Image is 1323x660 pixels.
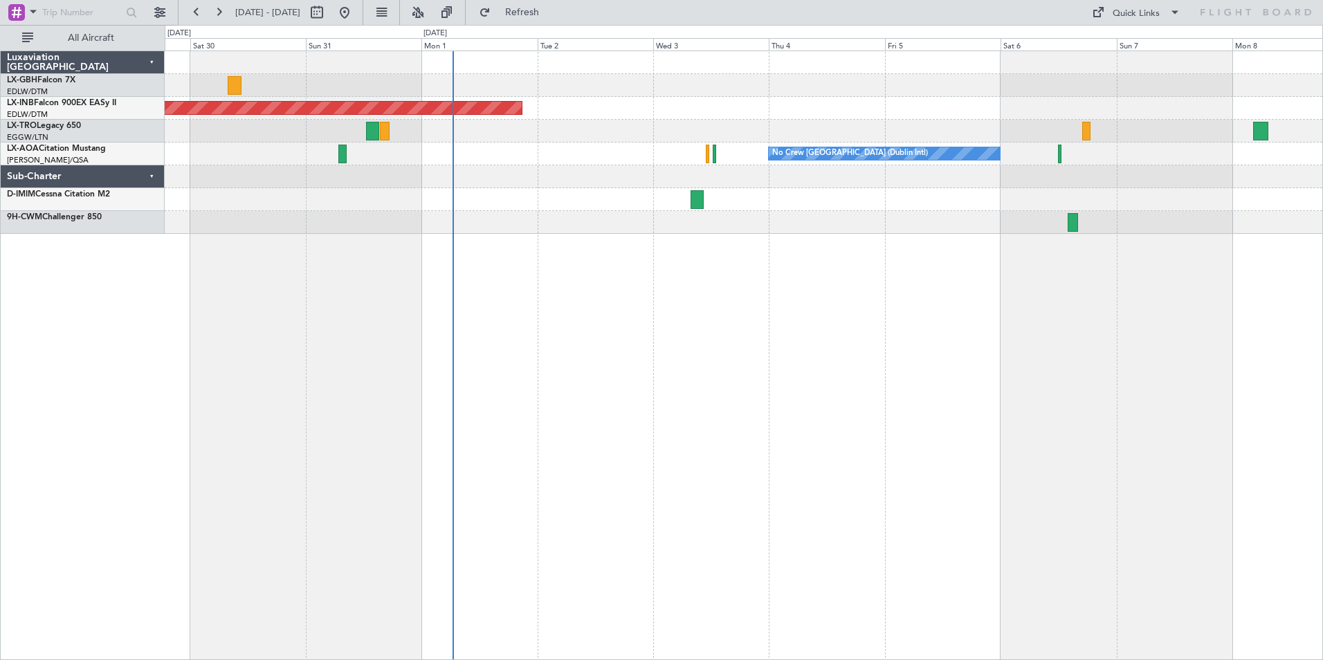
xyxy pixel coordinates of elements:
span: LX-AOA [7,145,39,153]
span: LX-GBH [7,76,37,84]
button: Refresh [473,1,556,24]
span: LX-TRO [7,122,37,130]
div: Sat 6 [1001,38,1116,51]
div: Quick Links [1113,7,1160,21]
div: Mon 1 [421,38,537,51]
div: [DATE] [423,28,447,39]
div: Wed 3 [653,38,769,51]
a: EGGW/LTN [7,132,48,143]
input: Trip Number [42,2,122,23]
span: [DATE] - [DATE] [235,6,300,19]
button: All Aircraft [15,27,150,49]
span: D-IMIM [7,190,35,199]
a: LX-AOACitation Mustang [7,145,106,153]
span: Refresh [493,8,551,17]
button: Quick Links [1085,1,1187,24]
div: Sun 31 [306,38,421,51]
a: LX-INBFalcon 900EX EASy II [7,99,116,107]
a: D-IMIMCessna Citation M2 [7,190,110,199]
div: Tue 2 [538,38,653,51]
span: LX-INB [7,99,34,107]
a: LX-GBHFalcon 7X [7,76,75,84]
a: EDLW/DTM [7,109,48,120]
div: Fri 5 [885,38,1001,51]
a: EDLW/DTM [7,86,48,97]
a: [PERSON_NAME]/QSA [7,155,89,165]
span: All Aircraft [36,33,146,43]
a: LX-TROLegacy 650 [7,122,81,130]
div: Sun 7 [1117,38,1232,51]
div: [DATE] [167,28,191,39]
a: 9H-CWMChallenger 850 [7,213,102,221]
div: Thu 4 [769,38,884,51]
div: Sat 30 [190,38,306,51]
div: No Crew [GEOGRAPHIC_DATA] (Dublin Intl) [772,143,928,164]
span: 9H-CWM [7,213,42,221]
